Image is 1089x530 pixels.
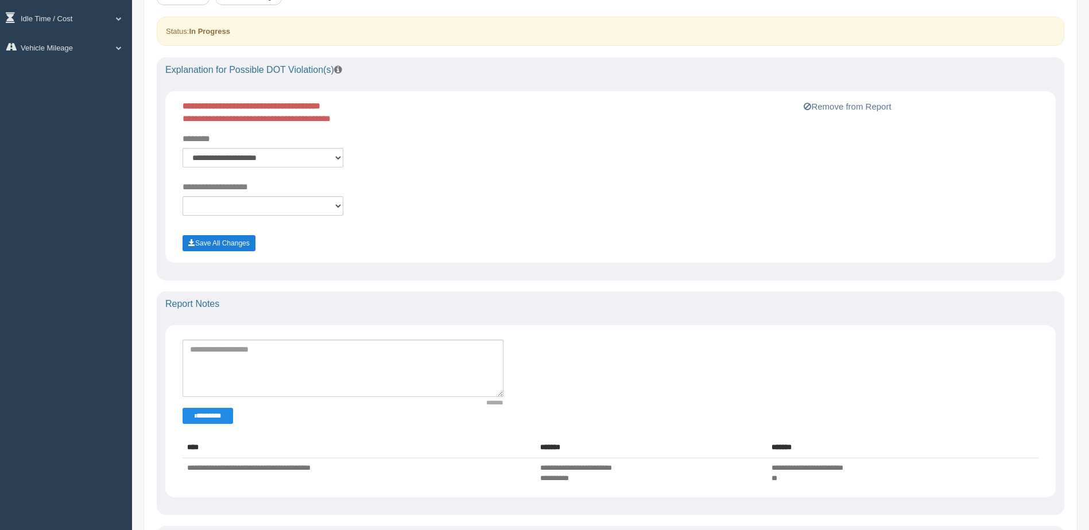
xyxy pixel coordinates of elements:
button: Remove from Report [800,100,894,114]
div: Status: [157,17,1064,46]
button: Save [183,235,255,251]
div: Report Notes [157,291,1064,317]
div: Explanation for Possible DOT Violation(s) [157,57,1064,83]
strong: In Progress [189,27,230,36]
button: Change Filter Options [183,408,233,424]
